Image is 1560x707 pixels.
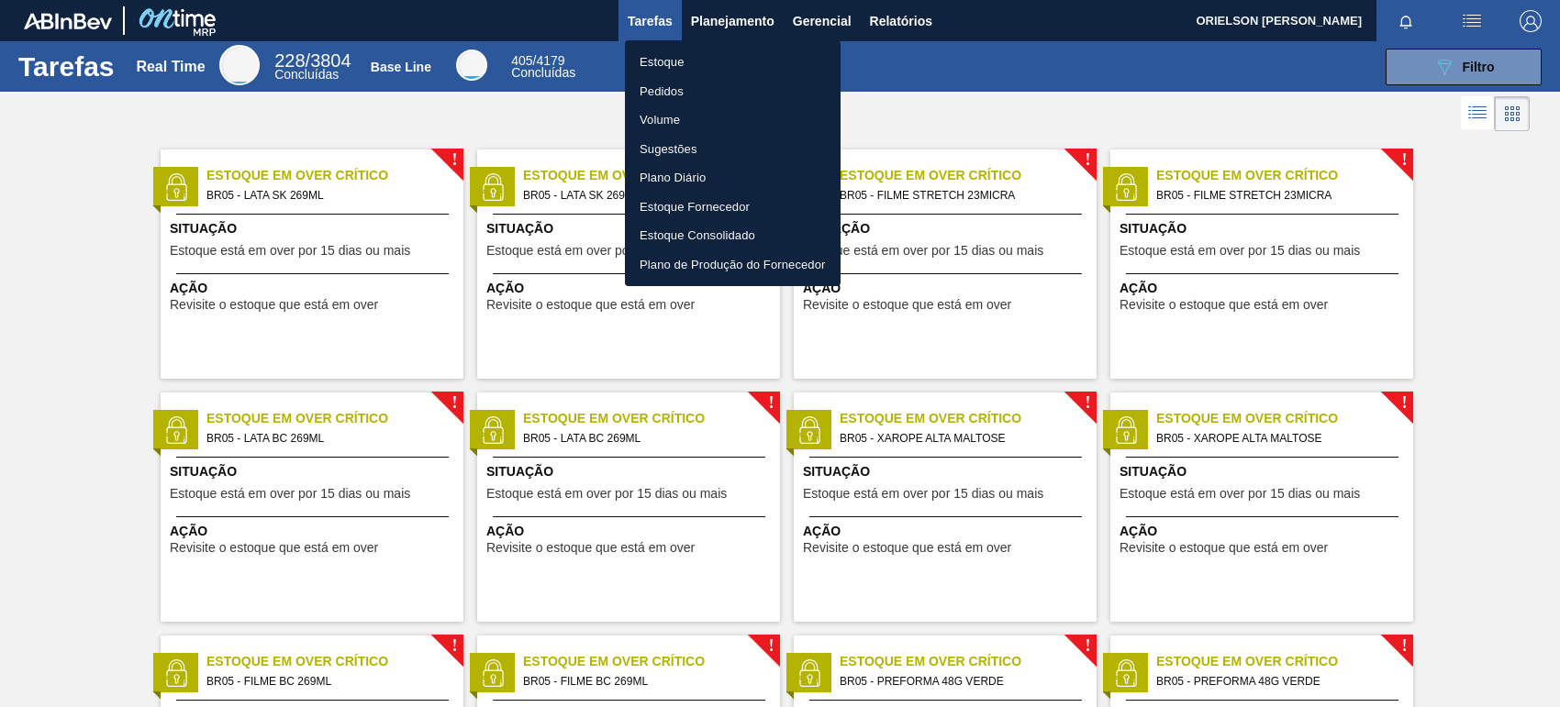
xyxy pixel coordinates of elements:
a: Estoque Fornecedor [625,193,841,222]
a: Estoque Consolidado [625,221,841,250]
a: Volume [625,105,841,135]
a: Estoque [625,48,841,77]
a: Plano Diário [625,163,841,193]
a: Pedidos [625,77,841,106]
a: Sugestões [625,135,841,164]
a: Plano de Produção do Fornecedor [625,250,841,280]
